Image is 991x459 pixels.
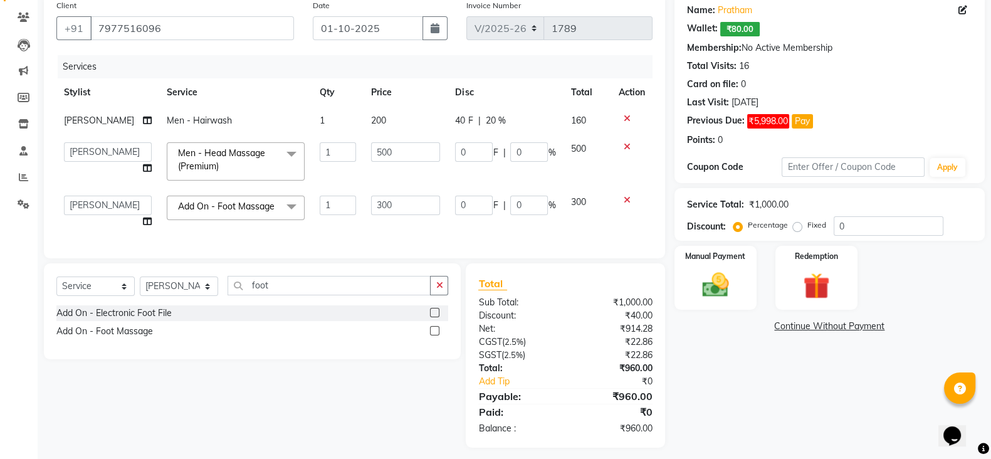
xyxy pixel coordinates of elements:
div: ( ) [469,335,565,349]
a: x [219,161,224,172]
span: 500 [570,143,585,154]
span: Add On - Foot Massage [178,201,275,212]
div: Wallet: [687,22,718,36]
button: Apply [930,158,965,177]
iframe: chat widget [938,409,978,446]
label: Fixed [807,219,826,231]
th: Qty [312,78,364,107]
th: Service [159,78,312,107]
a: x [275,201,280,212]
div: Paid: [469,404,565,419]
div: Services [58,55,662,78]
span: 40 F [455,114,473,127]
div: Card on file: [687,78,738,91]
div: Membership: [687,41,742,55]
input: Enter Offer / Coupon Code [782,157,925,177]
span: F [493,199,498,212]
th: Stylist [56,78,159,107]
div: ₹960.00 [565,389,662,404]
div: ( ) [469,349,565,362]
span: Men - Head Massage (Premium) [178,147,265,172]
th: Disc [448,78,563,107]
button: +91 [56,16,92,40]
a: Continue Without Payment [677,320,982,333]
a: Add Tip [469,375,581,388]
label: Manual Payment [685,251,745,262]
div: Points: [687,134,715,147]
div: ₹22.86 [565,349,662,362]
div: ₹0 [582,375,662,388]
div: Discount: [687,220,726,233]
div: ₹40.00 [565,309,662,322]
div: Service Total: [687,198,744,211]
th: Action [611,78,653,107]
span: % [548,146,555,159]
div: Last Visit: [687,96,729,109]
div: Net: [469,322,565,335]
div: 0 [741,78,746,91]
img: _gift.svg [795,270,837,302]
div: Add On - Electronic Foot File [56,307,172,320]
span: SGST [478,349,501,361]
span: ₹80.00 [720,22,760,36]
label: Percentage [748,219,788,231]
div: No Active Membership [687,41,972,55]
span: | [503,146,505,159]
span: CGST [478,336,501,347]
span: 2.5% [504,337,523,347]
label: Redemption [795,251,838,262]
div: ₹22.86 [565,335,662,349]
span: ₹5,998.00 [747,114,789,129]
a: Pratham [718,4,752,17]
th: Total [563,78,611,107]
div: ₹960.00 [565,422,662,435]
div: Payable: [469,389,565,404]
span: 300 [570,196,585,208]
div: Name: [687,4,715,17]
input: Search by Name/Mobile/Email/Code [90,16,294,40]
div: Sub Total: [469,296,565,309]
div: 0 [718,134,723,147]
span: | [478,114,480,127]
div: Previous Due: [687,114,745,129]
div: Discount: [469,309,565,322]
div: Add On - Foot Massage [56,325,153,338]
img: _cash.svg [694,270,737,300]
div: ₹914.28 [565,322,662,335]
span: [PERSON_NAME] [64,115,134,126]
div: ₹1,000.00 [749,198,789,211]
button: Pay [792,114,813,129]
span: | [503,199,505,212]
span: 200 [371,115,386,126]
span: F [493,146,498,159]
span: 2.5% [503,350,522,360]
span: 1 [320,115,325,126]
div: 16 [739,60,749,73]
div: ₹960.00 [565,362,662,375]
span: 160 [570,115,585,126]
span: 20 % [485,114,505,127]
div: Total Visits: [687,60,737,73]
div: Total: [469,362,565,375]
div: [DATE] [731,96,758,109]
div: ₹1,000.00 [565,296,662,309]
div: ₹0 [565,404,662,419]
div: Coupon Code [687,161,782,174]
span: % [548,199,555,212]
th: Price [364,78,448,107]
span: Total [478,277,507,290]
input: Search or Scan [228,276,431,295]
div: Balance : [469,422,565,435]
span: Men - Hairwash [167,115,232,126]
